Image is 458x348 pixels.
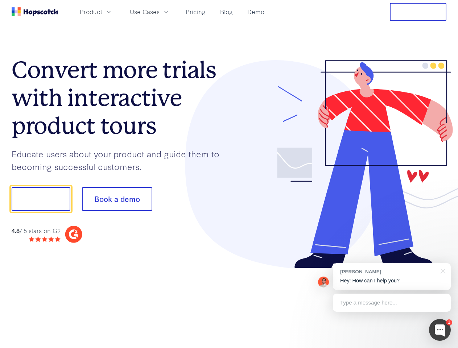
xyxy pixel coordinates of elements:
button: Product [75,6,117,18]
button: Free Trial [390,3,446,21]
span: Use Cases [130,7,160,16]
strong: 4.8 [12,226,20,235]
div: / 5 stars on G2 [12,226,61,235]
a: Demo [244,6,267,18]
button: Show me! [12,187,70,211]
img: Mark Spera [318,277,329,287]
div: Type a message here... [333,294,451,312]
button: Use Cases [125,6,174,18]
a: Home [12,7,58,16]
a: Pricing [183,6,209,18]
p: Hey! How can I help you? [340,277,443,285]
div: [PERSON_NAME] [340,268,436,275]
p: Educate users about your product and guide them to becoming successful customers. [12,148,229,173]
a: Blog [217,6,236,18]
div: 1 [446,319,452,326]
span: Product [80,7,102,16]
h1: Convert more trials with interactive product tours [12,56,229,140]
button: Book a demo [82,187,152,211]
